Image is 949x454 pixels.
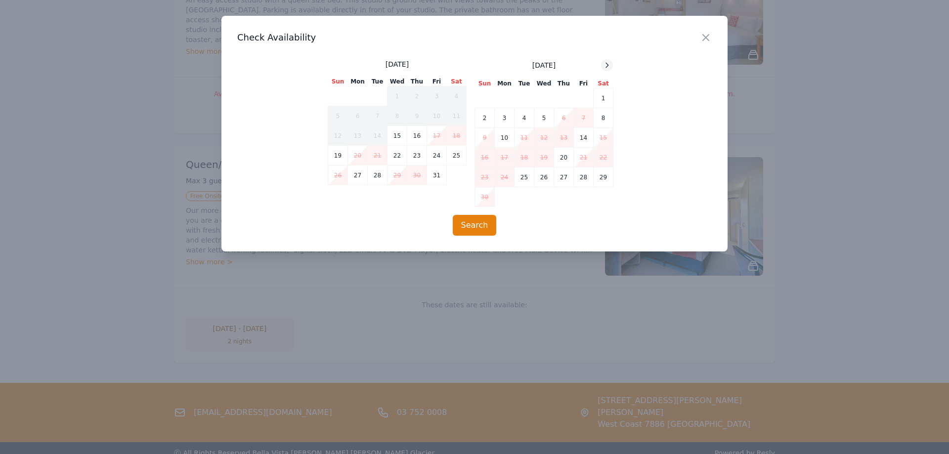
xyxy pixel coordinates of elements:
td: 13 [348,126,368,146]
td: 22 [594,148,613,167]
td: 17 [495,148,515,167]
span: [DATE] [386,59,409,69]
td: 30 [407,165,427,185]
td: 8 [594,108,613,128]
td: 18 [447,126,467,146]
td: 26 [534,167,554,187]
td: 8 [388,106,407,126]
td: 14 [368,126,388,146]
td: 1 [594,88,613,108]
th: Wed [534,79,554,88]
td: 6 [348,106,368,126]
td: 12 [534,128,554,148]
td: 10 [427,106,447,126]
td: 4 [515,108,534,128]
th: Fri [574,79,594,88]
td: 9 [407,106,427,126]
td: 2 [407,86,427,106]
td: 29 [594,167,613,187]
td: 10 [495,128,515,148]
td: 15 [594,128,613,148]
td: 12 [328,126,348,146]
td: 5 [534,108,554,128]
td: 22 [388,146,407,165]
td: 28 [368,165,388,185]
th: Tue [368,77,388,86]
td: 27 [348,165,368,185]
td: 24 [427,146,447,165]
th: Thu [407,77,427,86]
td: 25 [515,167,534,187]
td: 26 [328,165,348,185]
td: 23 [407,146,427,165]
td: 25 [447,146,467,165]
th: Mon [348,77,368,86]
td: 11 [447,106,467,126]
td: 4 [447,86,467,106]
td: 5 [328,106,348,126]
h3: Check Availability [237,32,712,43]
td: 30 [475,187,495,207]
td: 7 [368,106,388,126]
td: 3 [495,108,515,128]
td: 24 [495,167,515,187]
td: 20 [348,146,368,165]
td: 14 [574,128,594,148]
td: 16 [475,148,495,167]
td: 19 [328,146,348,165]
td: 28 [574,167,594,187]
td: 18 [515,148,534,167]
td: 27 [554,167,574,187]
td: 3 [427,86,447,106]
th: Fri [427,77,447,86]
td: 21 [368,146,388,165]
th: Sat [447,77,467,86]
td: 13 [554,128,574,148]
td: 6 [554,108,574,128]
td: 31 [427,165,447,185]
td: 21 [574,148,594,167]
th: Sun [328,77,348,86]
td: 17 [427,126,447,146]
th: Thu [554,79,574,88]
td: 19 [534,148,554,167]
td: 23 [475,167,495,187]
th: Tue [515,79,534,88]
th: Mon [495,79,515,88]
th: Sat [594,79,613,88]
td: 16 [407,126,427,146]
td: 1 [388,86,407,106]
span: [DATE] [532,60,556,70]
td: 20 [554,148,574,167]
button: Search [453,215,497,236]
th: Sun [475,79,495,88]
td: 7 [574,108,594,128]
td: 29 [388,165,407,185]
td: 15 [388,126,407,146]
td: 11 [515,128,534,148]
td: 9 [475,128,495,148]
td: 2 [475,108,495,128]
th: Wed [388,77,407,86]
